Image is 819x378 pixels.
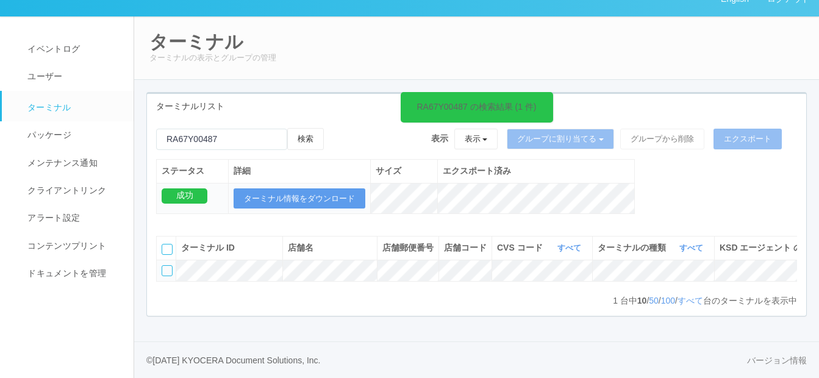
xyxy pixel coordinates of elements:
[149,52,804,64] p: ターミナルの表示とグループの管理
[24,268,106,278] span: ドキュメントを管理
[2,232,145,260] a: コンテンツプリント
[679,243,706,252] a: すべて
[24,158,98,168] span: メンテナンス通知
[417,101,536,113] div: RA67Y00487 の検索結果 (1 件)
[149,32,804,52] h2: ターミナル
[676,242,709,254] button: すべて
[382,243,434,252] span: 店舗郵便番号
[713,129,782,149] button: エクスポート
[661,296,675,305] a: 100
[444,243,487,252] span: 店舗コード
[24,71,62,81] span: ユーザー
[2,121,145,149] a: パッケージ
[637,296,647,305] span: 10
[2,35,145,63] a: イベントログ
[376,165,432,177] div: サイズ
[554,242,587,254] button: すべて
[287,128,324,150] button: 検索
[24,102,71,112] span: ターミナル
[2,260,145,287] a: ドキュメントを管理
[288,243,313,252] span: 店舗名
[613,294,797,307] p: 台中 / / / 台のターミナルを表示中
[24,130,71,140] span: パッケージ
[24,241,106,251] span: コンテンツプリント
[443,165,629,177] div: エクスポート済み
[431,132,448,145] span: 表示
[2,91,145,121] a: ターミナル
[613,296,620,305] span: 1
[146,355,321,365] span: © [DATE] KYOCERA Document Solutions, Inc.
[2,204,145,232] a: アラート設定
[497,241,546,254] span: CVS コード
[620,129,704,149] button: グループから削除
[598,241,669,254] span: ターミナルの種類
[24,213,80,223] span: アラート設定
[454,129,498,149] button: 表示
[2,63,145,90] a: ユーザー
[557,243,584,252] a: すべて
[2,149,145,177] a: メンテナンス通知
[507,129,614,149] button: グループに割り当てる
[649,296,659,305] a: 50
[181,241,277,254] div: ターミナル ID
[234,165,365,177] div: 詳細
[747,354,807,367] a: バージョン情報
[24,44,80,54] span: イベントログ
[162,188,207,204] div: 成功
[678,296,703,305] a: すべて
[162,165,223,177] div: ステータス
[24,185,106,195] span: クライアントリンク
[234,188,365,209] button: ターミナル情報をダウンロード
[147,94,806,119] div: ターミナルリスト
[2,177,145,204] a: クライアントリンク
